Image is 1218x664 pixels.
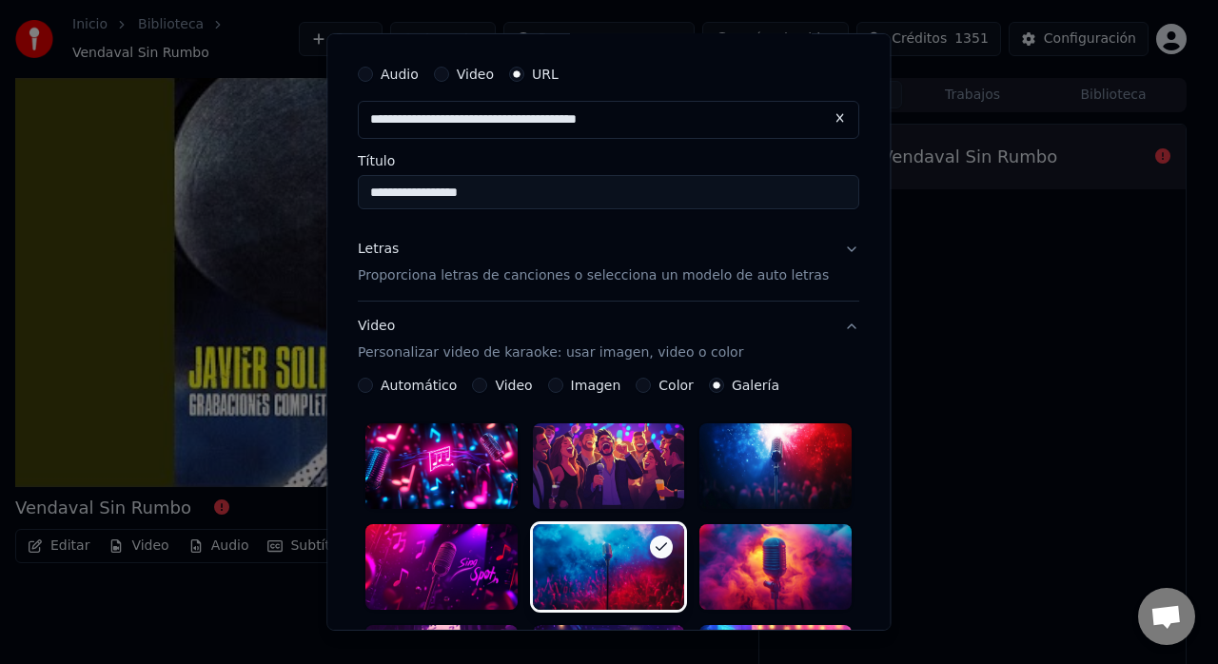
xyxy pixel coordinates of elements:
button: LetrasProporciona letras de canciones o selecciona un modelo de auto letras [358,225,859,301]
p: Personalizar video de karaoke: usar imagen, video o color [358,343,743,362]
label: Color [659,379,695,392]
label: Video [457,68,494,81]
label: Galería [732,379,779,392]
button: VideoPersonalizar video de karaoke: usar imagen, video o color [358,302,859,378]
div: Video [358,317,743,362]
label: Video [496,379,533,392]
label: Imagen [571,379,621,392]
label: Automático [381,379,457,392]
label: Audio [381,68,419,81]
label: URL [532,68,559,81]
div: Letras [358,240,399,259]
p: Proporciona letras de canciones o selecciona un modelo de auto letras [358,266,829,285]
label: Título [358,154,859,167]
